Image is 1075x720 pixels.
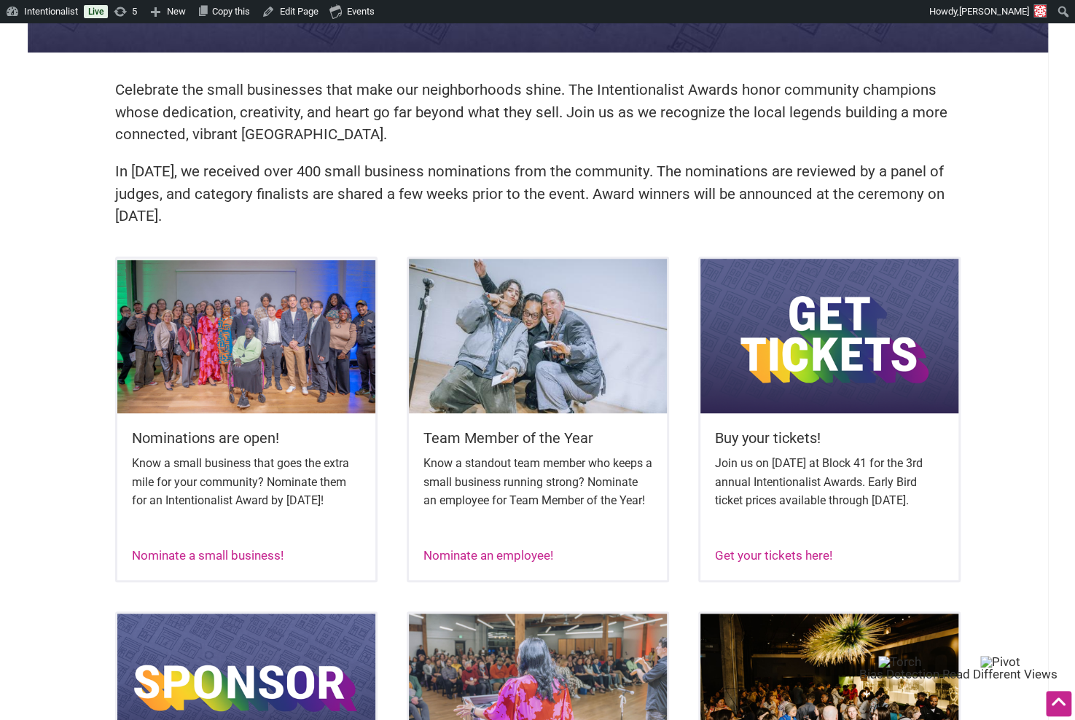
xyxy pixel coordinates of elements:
span: Read Different Views [942,667,1058,681]
p: Know a standout team member who keeps a small business running strong? Nominate an employee for T... [423,454,652,510]
a: Nominate an employee! [423,548,553,563]
img: Torch [878,656,921,668]
h5: Nominations are open! [132,428,361,448]
p: Know a small business that goes the extra mile for your community? Nominate them for an Intention... [132,454,361,510]
a: Live [84,5,108,18]
span: [PERSON_NAME] [959,6,1029,17]
button: Torch Bias Detection [859,655,939,681]
p: Celebrate the small businesses that make our neighborhoods shine. The Intentionalist Awards honor... [115,79,961,146]
h5: Buy your tickets! [715,428,944,448]
a: Get your tickets here! [715,548,832,563]
a: Nominate a small business! [132,548,284,563]
p: Join us on [DATE] at Block 41 for the 3rd annual Intentionalist Awards. Early Bird ticket prices ... [715,454,944,510]
img: Pivot [980,656,1020,668]
button: Pivot Read Different Views [942,655,1058,681]
p: In [DATE], we received over 400 small business nominations from the community. The nominations ar... [115,160,961,227]
div: Scroll Back to Top [1046,691,1071,716]
h5: Team Member of the Year [423,428,652,448]
span: Bias Detection [859,667,939,681]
